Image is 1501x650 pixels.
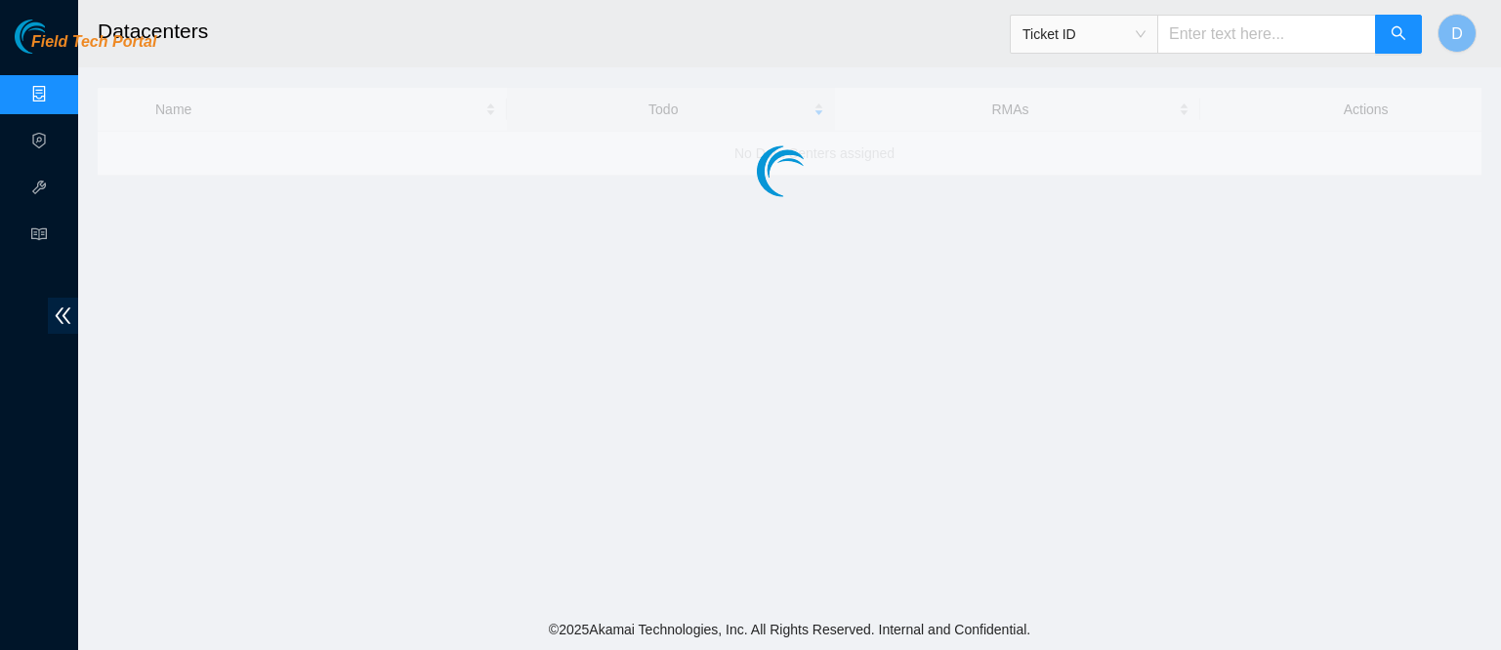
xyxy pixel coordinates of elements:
[1375,15,1422,54] button: search
[15,35,156,61] a: Akamai TechnologiesField Tech Portal
[31,33,156,52] span: Field Tech Portal
[48,298,78,334] span: double-left
[1391,25,1406,44] span: search
[31,218,47,257] span: read
[78,609,1501,650] footer: © 2025 Akamai Technologies, Inc. All Rights Reserved. Internal and Confidential.
[1438,14,1477,53] button: D
[1022,20,1146,49] span: Ticket ID
[1157,15,1376,54] input: Enter text here...
[15,20,99,54] img: Akamai Technologies
[1451,21,1463,46] span: D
